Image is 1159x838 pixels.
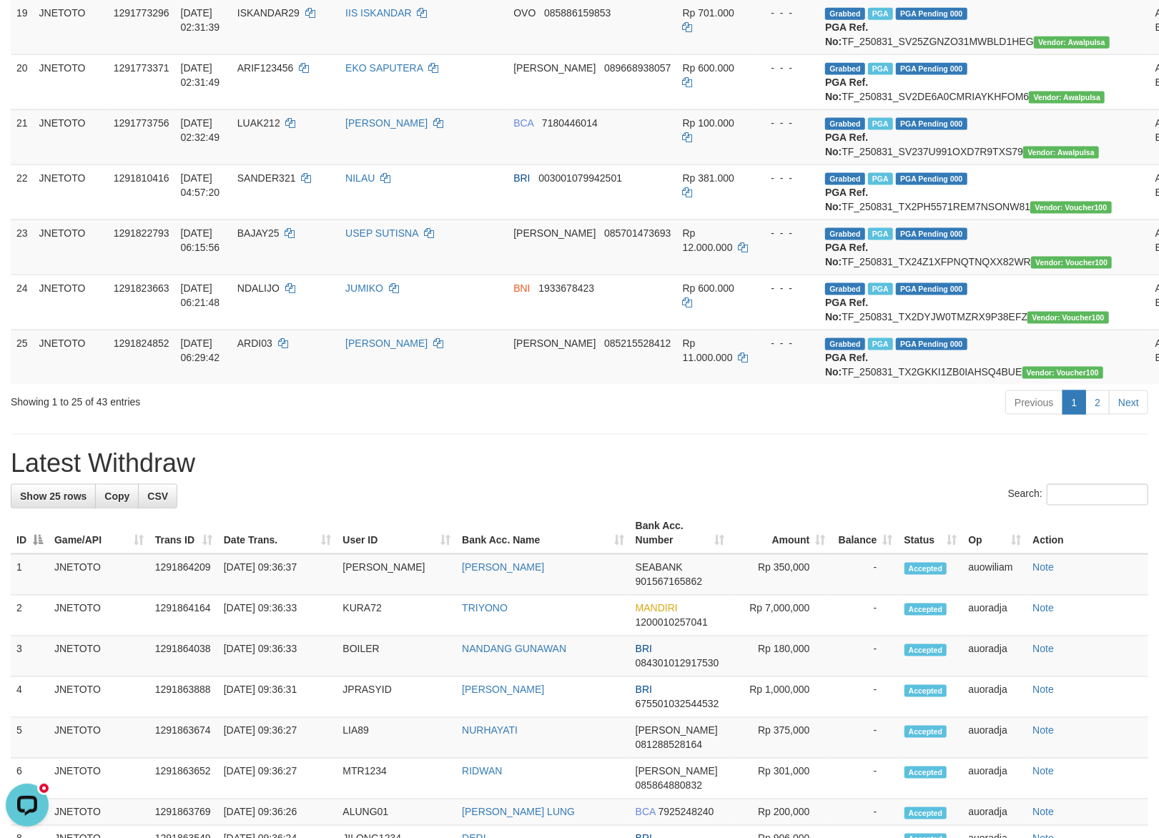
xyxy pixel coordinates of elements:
a: CSV [138,484,177,508]
b: PGA Ref. No: [825,187,868,212]
span: 1291810416 [114,172,169,184]
span: Marked by auoradja [868,118,893,130]
td: auoradja [962,677,1027,718]
span: Vendor URL: https://service2.1velocity.biz [1034,36,1110,49]
b: PGA Ref. No: [825,132,868,157]
span: Copy 081288528164 to clipboard [636,739,702,751]
a: [PERSON_NAME] LUNG [462,807,575,818]
td: JNETOTO [34,164,108,220]
span: Accepted [904,563,947,575]
span: Rp 11.000.000 [683,337,733,363]
span: Copy 1933678423 to clipboard [538,282,594,294]
a: TRIYONO [462,603,508,614]
span: Copy 901567165862 to clipboard [636,576,702,588]
td: Rp 350,000 [731,554,832,596]
span: Marked by auoradja [868,8,893,20]
span: Marked by auofahmi [868,228,893,240]
span: PGA Pending [896,283,967,295]
span: Copy 7925248240 to clipboard [659,807,714,818]
span: OVO [513,7,536,19]
span: PGA Pending [896,338,967,350]
td: auoradja [962,718,1027,759]
td: JNETOTO [34,275,108,330]
div: - - - [759,226,814,240]
td: auoradja [962,596,1027,636]
span: Show 25 rows [20,491,87,502]
td: - [832,718,899,759]
td: 1291863769 [149,799,218,826]
th: Game/API: activate to sort column ascending [49,513,149,554]
span: Vendor URL: https://trx2.1velocity.biz [1022,367,1103,379]
td: JNETOTO [49,718,149,759]
span: PGA Pending [896,118,967,130]
td: 22 [11,164,34,220]
th: Amount: activate to sort column ascending [731,513,832,554]
a: [PERSON_NAME] [345,337,428,349]
td: - [832,759,899,799]
td: Rp 180,000 [731,636,832,677]
td: 2 [11,596,49,636]
td: 1 [11,554,49,596]
div: new message indicator [37,4,51,17]
a: Next [1109,390,1148,415]
td: [DATE] 09:36:37 [218,554,337,596]
td: KURA72 [337,596,456,636]
span: NDALIJO [237,282,280,294]
td: 4 [11,677,49,718]
span: BNI [513,282,530,294]
td: JNETOTO [49,677,149,718]
span: [DATE] 02:31:39 [181,7,220,33]
span: Accepted [904,644,947,656]
span: Copy 085215528412 to clipboard [604,337,671,349]
span: [DATE] 04:57:20 [181,172,220,198]
th: Op: activate to sort column ascending [962,513,1027,554]
span: [DATE] 02:31:49 [181,62,220,88]
td: [DATE] 09:36:31 [218,677,337,718]
td: JNETOTO [49,759,149,799]
span: Accepted [904,726,947,738]
a: [PERSON_NAME] [345,117,428,129]
span: Accepted [904,766,947,779]
span: Grabbed [825,338,865,350]
td: - [832,677,899,718]
span: Vendor URL: https://trx2.1velocity.biz [1030,202,1111,214]
span: Grabbed [825,118,865,130]
td: Rp 301,000 [731,759,832,799]
td: 5 [11,718,49,759]
span: BCA [636,807,656,818]
td: LIA89 [337,718,456,759]
td: 20 [11,54,34,109]
td: [DATE] 09:36:27 [218,718,337,759]
span: Copy 085864880832 to clipboard [636,780,702,792]
td: 6 [11,759,49,799]
td: 3 [11,636,49,677]
input: Search: [1047,484,1148,506]
td: JNETOTO [34,109,108,164]
td: Rp 200,000 [731,799,832,826]
a: USEP SUTISNA [345,227,418,239]
span: [PERSON_NAME] [513,337,596,349]
td: BOILER [337,636,456,677]
td: JNETOTO [49,554,149,596]
span: BRI [636,684,652,696]
label: Search: [1008,484,1148,506]
div: - - - [759,116,814,130]
span: Copy 085701473693 to clipboard [604,227,671,239]
a: Copy [95,484,139,508]
span: 1291773756 [114,117,169,129]
span: Copy 1200010257041 to clipboard [636,617,708,628]
a: RIDWAN [462,766,502,777]
span: Grabbed [825,173,865,185]
td: - [832,596,899,636]
th: User ID: activate to sort column ascending [337,513,456,554]
th: ID: activate to sort column descending [11,513,49,554]
a: NILAU [345,172,375,184]
td: [DATE] 09:36:33 [218,636,337,677]
th: Status: activate to sort column ascending [899,513,963,554]
span: Grabbed [825,63,865,75]
td: TF_250831_TX2DYJW0TMZRX9P38EFZ [819,275,1150,330]
span: Marked by auofahmi [868,63,893,75]
span: PGA Pending [896,8,967,20]
th: Date Trans.: activate to sort column ascending [218,513,337,554]
td: JNETOTO [34,220,108,275]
